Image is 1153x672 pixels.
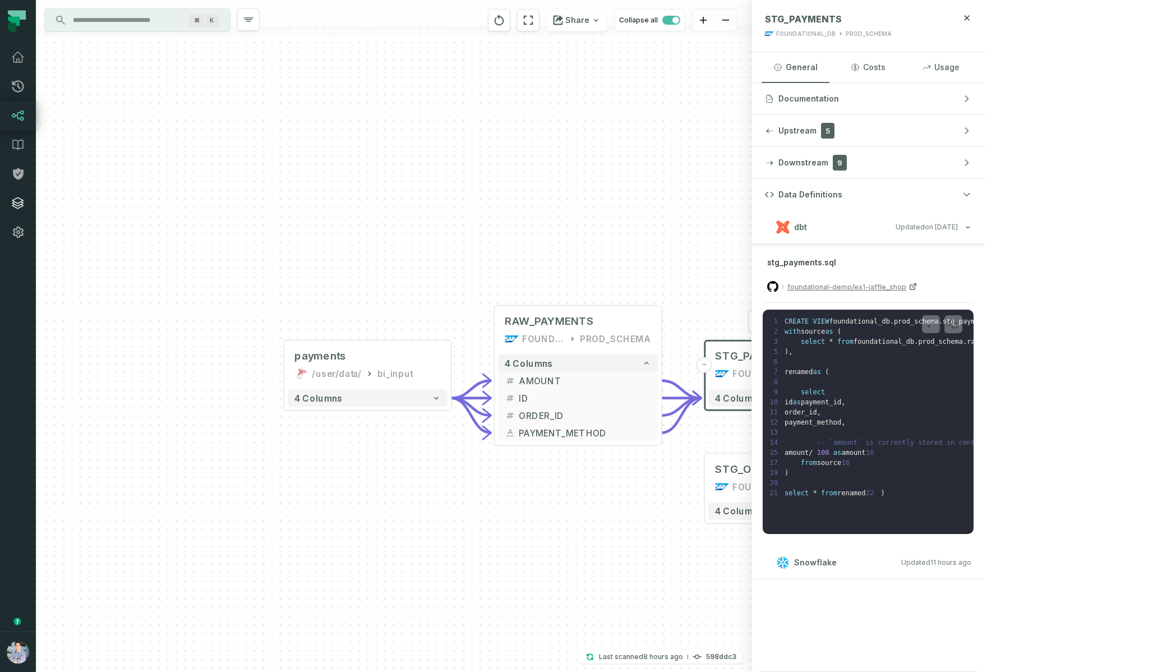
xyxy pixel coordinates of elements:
[661,381,701,398] g: Edge from 616efa676917f6a678dd14162abb4313 to c8867c613c347eb7857e509391c84b7d
[579,650,743,664] button: Last scanned[DATE] 4:17:02 AM598ddc3
[769,326,785,337] span: 2
[943,317,991,325] span: stg_payments
[312,367,361,381] div: /user/data/
[841,418,845,426] span: ,
[498,424,658,441] button: PAYMENT_METHOD
[697,357,712,373] button: -
[825,328,833,335] span: as
[714,10,737,31] button: zoom out
[809,449,813,457] span: /
[732,480,775,494] div: FOUNDATIONAL_DB
[505,410,515,421] span: decimal
[769,347,785,357] span: 5
[837,328,841,335] span: (
[692,10,714,31] button: zoom in
[901,558,971,567] span: Updated
[825,368,829,376] span: (
[846,30,892,38] div: PROD_SCHEMA
[205,14,219,27] span: Press ⌘ + K to focus the search bar
[769,387,785,397] span: 9
[778,93,839,104] span: Documentation
[769,438,785,448] span: 14
[762,52,829,82] button: General
[294,349,345,363] div: payments
[785,328,801,335] span: with
[498,372,658,389] button: AMOUNT
[778,157,828,168] span: Downstream
[505,375,515,386] span: decimal
[794,557,837,568] span: Snowflake
[505,358,552,369] span: 4 columns
[866,488,881,498] span: 22
[918,338,962,346] span: prod_schema
[769,488,785,498] span: 21
[769,337,785,347] span: 3
[778,189,842,200] span: Data Definitions
[7,641,29,664] img: avatar of Alon Nafta
[817,449,829,457] span: 100
[785,449,809,457] span: amount
[785,368,813,376] span: renamed
[519,409,651,422] span: ORDER_ID
[788,348,792,356] span: ,
[963,338,967,346] span: .
[769,468,785,478] span: 19
[813,317,829,325] span: VIEW
[519,426,651,439] span: PAYMENT_METHOD
[751,179,985,210] button: Data Definitions
[837,338,854,346] span: from
[881,489,885,497] span: )
[715,462,786,476] div: STG_ORDERS
[834,52,902,82] button: Costs
[833,155,847,171] span: 9
[614,9,685,31] button: Collapse all
[519,374,651,387] span: AMOUNT
[769,377,785,387] span: 8
[890,317,894,325] span: .
[505,427,515,438] span: string
[643,652,683,661] relative-time: Aug 20, 2025, 4:17 AM GMT+3
[854,338,914,346] span: foundational_db
[519,392,651,404] span: ID
[769,357,785,367] span: 6
[841,449,865,457] span: amount
[751,147,985,178] button: Downstream9
[769,458,785,468] span: 17
[801,338,825,346] span: select
[801,388,825,396] span: select
[785,398,792,406] span: id
[787,282,906,292] span: foundational-demo/ex1-jaffle_shop
[751,115,985,146] button: Upstream5
[837,489,866,497] span: renamed
[821,123,834,139] span: 5
[715,393,763,403] span: 4 columns
[896,223,958,231] span: Updated
[925,223,958,231] relative-time: Jan 6, 2025, 1:15 PM GMT+2
[769,417,785,427] span: 12
[841,458,856,468] span: 18
[661,398,701,433] g: Edge from 616efa676917f6a678dd14162abb4313 to c8867c613c347eb7857e509391c84b7d
[505,315,593,329] span: RAW_PAYMENTS
[769,448,785,458] span: 15
[776,30,836,38] div: FOUNDATIONAL_DB
[451,381,491,398] g: Edge from 4c1bf5a264361d99486b0e92d81fd463 to 616efa676917f6a678dd14162abb4313
[769,478,785,488] span: 20
[765,219,971,234] button: dbtUpdated[DATE] 1:15:21 PM
[785,317,809,325] span: CREATE
[829,317,890,325] span: foundational_db
[833,449,841,457] span: as
[765,13,842,25] span: STG_PAYMENTS
[785,469,788,477] span: )
[785,489,809,497] span: select
[907,52,975,82] button: Usage
[769,427,785,438] span: 13
[190,14,204,27] span: Press ⌘ + K to focus the search bar
[801,398,841,406] span: payment_id
[967,338,1016,346] span: raw_payments
[498,407,658,424] button: ORDER_ID
[751,83,985,114] button: Documentation
[817,439,1097,447] span: -- `amount` is currently stored in cents, so we convert it to dollars
[767,257,836,267] span: stg_payments.sql
[821,489,837,497] span: from
[505,393,515,403] span: decimal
